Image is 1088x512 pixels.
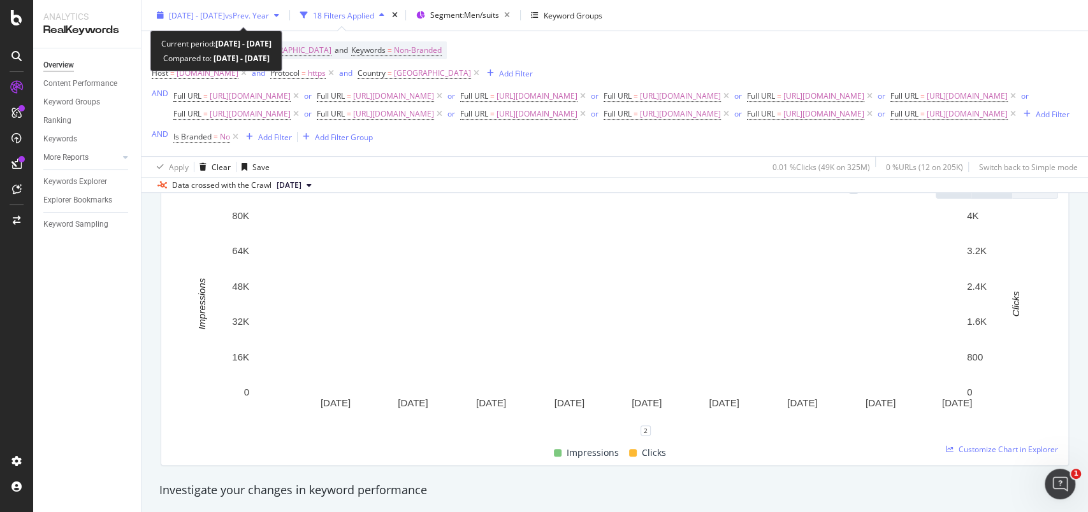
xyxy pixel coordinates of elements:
text: [DATE] [709,397,739,408]
span: Full URL [890,108,918,119]
text: [DATE] [787,397,817,408]
span: = [490,108,495,119]
div: AND [152,88,168,99]
div: or [734,90,742,101]
span: [URL][DOMAIN_NAME] [497,87,577,105]
div: A chart. [171,209,1045,430]
button: [DATE] [272,178,317,193]
text: 0 [967,387,972,397]
div: or [304,90,312,101]
button: [DATE] - [DATE]vsPrev. Year [152,5,284,25]
div: Data crossed with the Crawl [172,180,272,191]
div: or [1021,90,1029,101]
span: [GEOGRAPHIC_DATA] [254,41,331,59]
button: or [447,108,455,120]
div: or [304,108,312,119]
span: = [203,108,208,119]
span: Full URL [604,90,632,101]
text: 1.6K [967,316,987,327]
div: Explorer Bookmarks [43,194,112,207]
button: Segment:Men/suits [411,5,515,25]
span: = [920,108,925,119]
div: 2 [641,425,651,436]
div: 18 Filters Applied [313,10,374,20]
div: Current period: [161,36,272,51]
text: [DATE] [476,397,506,408]
div: Compared to: [163,51,270,66]
a: Overview [43,59,132,72]
span: = [490,90,495,101]
span: [URL][DOMAIN_NAME] [640,87,721,105]
div: AND [152,129,168,139]
span: No [220,128,230,146]
span: [URL][DOMAIN_NAME] [783,105,864,123]
text: 0 [244,387,249,397]
span: vs Prev. Year [225,10,269,20]
button: Add Filter Group [298,129,373,145]
span: Full URL [460,108,488,119]
button: or [304,90,312,102]
span: Full URL [890,90,918,101]
button: Add Filter [241,129,292,145]
button: or [591,90,598,102]
text: [DATE] [321,397,351,408]
span: Full URL [604,108,632,119]
a: Ranking [43,114,132,127]
button: Keyword Groups [526,5,607,25]
text: [DATE] [555,397,584,408]
span: Customize Chart in Explorer [959,444,1058,455]
div: Content Performance [43,77,117,90]
span: [GEOGRAPHIC_DATA] [394,64,471,82]
a: Explorer Bookmarks [43,194,132,207]
text: 48K [232,281,249,292]
span: Full URL [317,108,345,119]
button: Switch back to Simple mode [974,157,1078,177]
button: or [878,108,885,120]
span: = [388,68,392,78]
button: AND [152,128,168,140]
div: Add Filter [499,68,533,78]
a: Keyword Sampling [43,218,132,231]
span: Keywords [351,45,386,55]
button: Add Filter [1019,106,1070,122]
span: Full URL [747,108,775,119]
div: Switch back to Simple mode [979,161,1078,172]
span: [URL][DOMAIN_NAME] [640,105,721,123]
span: = [170,68,175,78]
div: Ranking [43,114,71,127]
iframe: Intercom live chat [1045,469,1075,499]
text: Impressions [196,278,207,329]
div: Add Filter [1036,108,1070,119]
div: or [734,108,742,119]
text: 3.2K [967,245,987,256]
span: = [634,108,638,119]
span: = [777,108,781,119]
span: = [634,90,638,101]
button: Save [236,157,270,177]
span: = [203,90,208,101]
a: Keywords [43,132,132,146]
text: [DATE] [866,397,896,408]
div: or [447,90,455,101]
span: [URL][DOMAIN_NAME] [927,105,1008,123]
span: Impressions [567,445,619,460]
div: RealKeywords [43,23,131,38]
span: Full URL [317,90,345,101]
button: or [878,90,885,102]
span: Segment: Men/suits [430,10,499,20]
button: or [591,108,598,120]
div: Keywords Explorer [43,175,107,188]
span: [DATE] - [DATE] [169,10,225,20]
b: [DATE] - [DATE] [215,38,272,49]
div: or [878,108,885,119]
span: = [777,90,781,101]
div: Keyword Groups [43,96,100,109]
span: Full URL [173,90,201,101]
span: [URL][DOMAIN_NAME] [353,105,434,123]
button: or [734,90,742,102]
text: 64K [232,245,249,256]
div: or [591,108,598,119]
span: [URL][DOMAIN_NAME] [783,87,864,105]
div: Analytics [43,10,131,23]
span: 2025 Mar. 8th [277,180,301,191]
